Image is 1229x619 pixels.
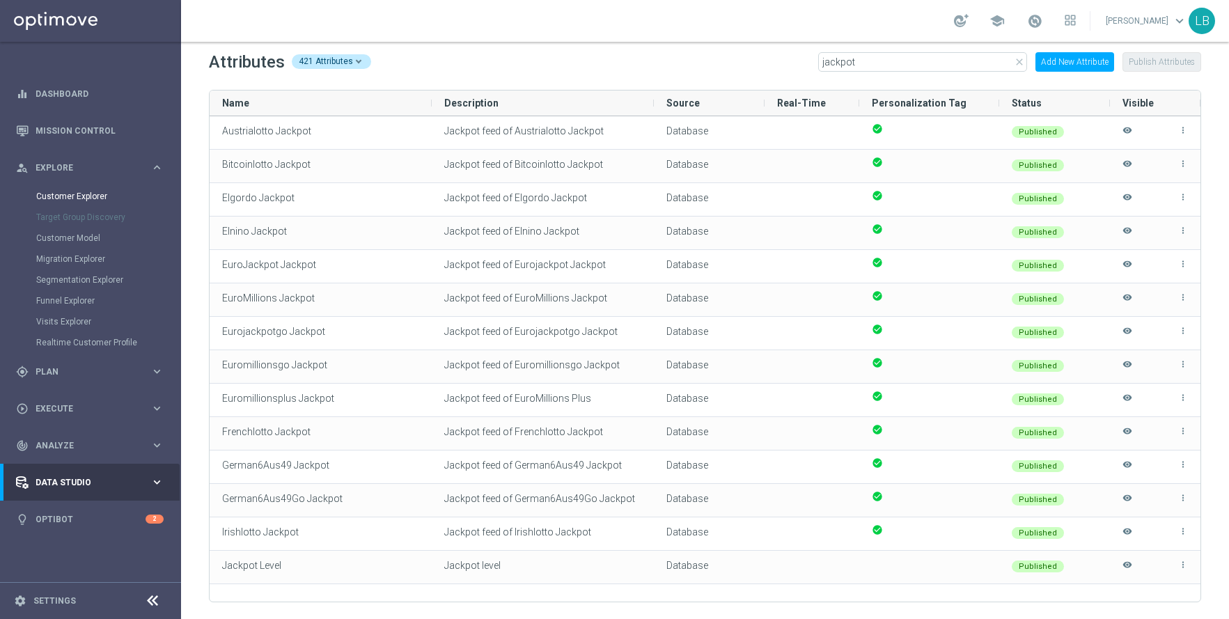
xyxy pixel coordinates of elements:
button: gps_fixed Plan keyboard_arrow_right [15,366,164,377]
i: keyboard_arrow_right [150,439,164,452]
span: Database [666,426,708,437]
i: Hide attribute [1122,359,1132,382]
a: Settings [33,597,76,605]
span: German6Aus49 Jackpot [222,460,329,471]
i: Hide attribute [1122,159,1132,182]
div: Explore [16,162,150,174]
i: more_vert [1178,460,1188,469]
div: Published [1012,561,1064,572]
i: keyboard_arrow_right [150,365,164,378]
div: Type [666,217,752,245]
span: check_circle [872,324,883,335]
span: Database [666,125,708,136]
i: equalizer [16,88,29,100]
div: Type [666,384,752,412]
i: more_vert [1178,493,1188,503]
div: Published [1012,159,1064,171]
div: Published [1012,293,1064,305]
i: person_search [16,162,29,174]
i: Hide attribute [1122,560,1132,583]
div: 421 Attributes [292,54,371,69]
button: equalizer Dashboard [15,88,164,100]
i: more_vert [1178,560,1188,570]
i: settings [14,595,26,607]
span: Euromillionsgo Jackpot [222,359,327,370]
i: play_circle_outline [16,402,29,415]
span: Database [666,159,708,170]
div: Type [666,251,752,279]
span: Database [666,226,708,237]
div: Published [1012,126,1064,138]
div: Realtime Customer Profile [36,332,180,353]
div: Funnel Explorer [36,290,180,311]
span: Eurojackpotgo Jackpot [222,326,325,337]
div: Execute [16,402,150,415]
div: Type [666,351,752,379]
span: Jackpot feed of Frenchlotto Jackpot [444,426,603,437]
span: keyboard_arrow_down [1172,13,1187,29]
button: Mission Control [15,125,164,136]
span: EuroJackpot Jackpot [222,259,316,270]
a: Segmentation Explorer [36,274,145,285]
span: check_circle [872,424,883,435]
span: Irishlotto Jackpot [222,526,299,538]
div: Type [666,117,752,145]
i: Hide attribute [1122,493,1132,516]
span: Description [444,97,499,109]
span: Austrialotto Jackpot [222,125,311,136]
i: gps_fixed [16,366,29,378]
h2: Attributes [209,51,285,73]
button: Data Studio keyboard_arrow_right [15,477,164,488]
i: keyboard_arrow_right [150,161,164,174]
div: Published [1012,527,1064,539]
i: more_vert [1178,192,1188,202]
span: Plan [36,368,150,376]
a: Migration Explorer [36,253,145,265]
i: more_vert [1178,359,1188,369]
i: Hide attribute [1122,460,1132,483]
span: check_circle [872,123,883,134]
span: Frenchlotto Jackpot [222,426,311,437]
div: Published [1012,226,1064,238]
span: Jackpot feed of German6Aus49Go Jackpot [444,493,635,504]
div: Type [666,184,752,212]
i: more_vert [1178,393,1188,402]
i: more_vert [1178,326,1188,336]
div: Target Group Discovery [36,207,180,228]
div: Published [1012,460,1064,472]
span: Jackpot level [444,560,501,571]
div: Published [1012,393,1064,405]
div: Optibot [16,501,164,538]
i: Hide attribute [1122,393,1132,416]
button: lightbulb Optibot 2 [15,514,164,525]
div: Published [1012,193,1064,205]
span: school [989,13,1005,29]
div: Type [666,518,752,546]
div: Segmentation Explorer [36,269,180,290]
span: check_circle [872,290,883,301]
span: Status [1012,97,1042,109]
button: track_changes Analyze keyboard_arrow_right [15,440,164,451]
span: Jackpot feed of Austrialotto Jackpot [444,125,604,136]
span: German6Aus49Go Jackpot [222,493,343,504]
span: Database [666,526,708,538]
span: Database [666,493,708,504]
div: play_circle_outline Execute keyboard_arrow_right [15,403,164,414]
span: Jackpot feed of Eurojackpot Jackpot [444,259,606,270]
i: Hide attribute [1122,326,1132,349]
span: Jackpot feed of EuroMillions Plus [444,393,591,404]
span: Jackpot feed of Euromillionsgo Jackpot [444,359,620,370]
div: Analyze [16,439,150,452]
span: Execute [36,405,150,413]
a: [PERSON_NAME]keyboard_arrow_down [1104,10,1189,31]
span: Database [666,259,708,270]
i: Hide attribute [1122,192,1132,215]
i: keyboard_arrow_right [150,402,164,415]
div: LB [1189,8,1215,34]
span: Elgordo Jackpot [222,192,295,203]
span: Database [666,292,708,304]
div: Type [666,485,752,512]
span: Database [666,560,708,571]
